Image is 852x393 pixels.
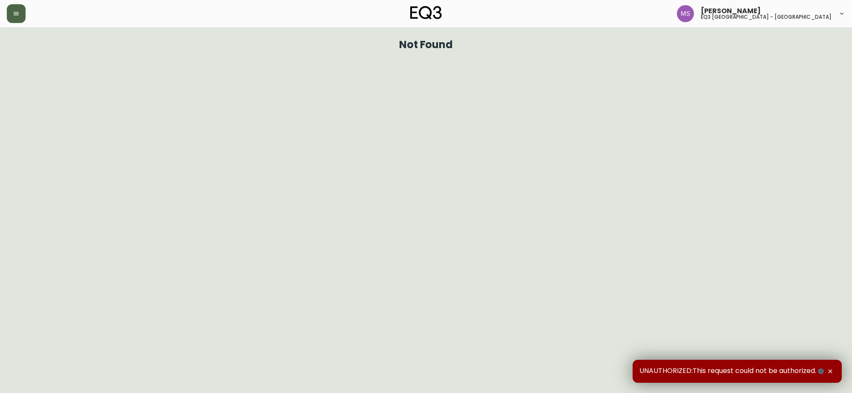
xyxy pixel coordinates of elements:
span: [PERSON_NAME] [701,8,761,14]
span: UNAUTHORIZED:This request could not be authorized. [639,367,826,376]
img: logo [410,6,442,20]
h5: eq3 [GEOGRAPHIC_DATA] - [GEOGRAPHIC_DATA] [701,14,832,20]
img: 1b6e43211f6f3cc0b0729c9049b8e7af [677,5,694,22]
h1: Not Found [399,41,453,49]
